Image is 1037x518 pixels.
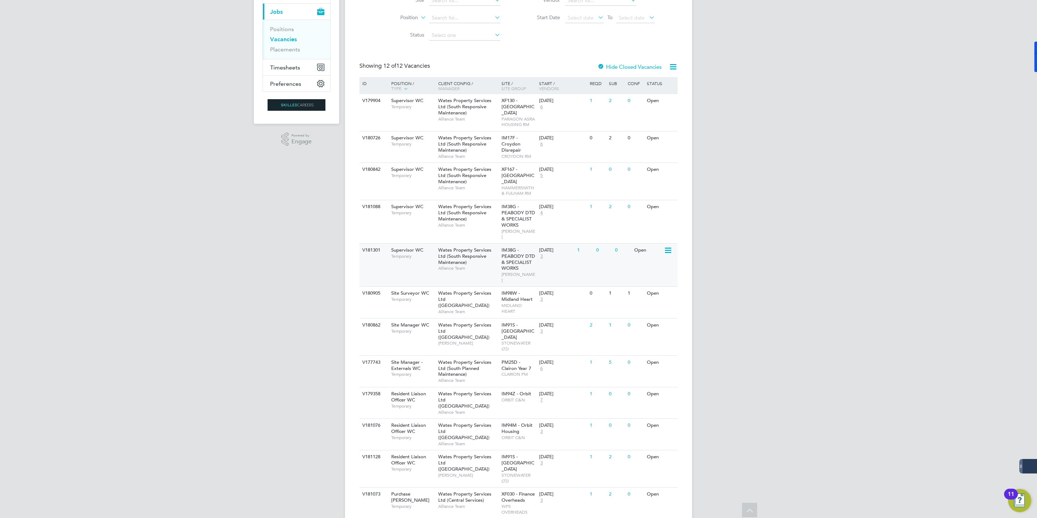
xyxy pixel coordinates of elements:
div: 0 [588,287,607,300]
div: V181076 [360,419,386,432]
div: [DATE] [539,454,586,460]
span: Engage [291,139,312,145]
div: V181301 [360,244,386,257]
div: 1 [588,488,607,501]
div: V179904 [360,94,386,108]
label: Hide Closed Vacancies [597,63,662,70]
span: Wates Property Services Ltd (South Planned Maintenance) [438,359,491,378]
span: Wates Property Services Ltd (South Responsive Maintenance) [438,135,491,153]
div: Jobs [263,20,330,59]
span: Alliance Team [438,265,498,271]
div: 0 [626,419,645,432]
span: 12 of [383,62,396,70]
span: Select date [568,14,594,21]
span: Wates Property Services Ltd (South Responsive Maintenance) [438,166,491,185]
span: XF167 - [GEOGRAPHIC_DATA] [502,166,534,185]
span: Temporary [391,403,435,409]
div: Open [645,319,677,332]
span: IM91S - [GEOGRAPHIC_DATA] [502,454,534,472]
div: 2 [607,450,626,464]
div: Open [645,419,677,432]
div: Open [645,200,677,214]
div: Open [645,94,677,108]
div: Open [645,287,677,300]
div: ID [360,77,386,89]
div: 2 [607,200,626,214]
div: 0 [626,94,645,108]
div: 1 [588,450,607,464]
span: Wates Property Services Ltd (South Responsive Maintenance) [438,203,491,222]
span: Site Group [502,85,526,91]
span: Alliance Team [438,153,498,159]
span: Temporary [391,296,435,302]
span: Wates Property Services Ltd (South Responsive Maintenance) [438,247,491,265]
a: Go to home page [263,99,330,111]
div: 2 [588,319,607,332]
span: Supervisor WC [391,247,423,253]
div: 1 [588,419,607,432]
span: Vendors [539,85,559,91]
span: Supervisor WC [391,166,423,172]
div: [DATE] [539,359,586,366]
div: 1 [626,287,645,300]
div: 0 [626,319,645,332]
div: Open [645,488,677,501]
div: V179358 [360,387,386,401]
div: V181128 [360,450,386,464]
div: 2 [607,488,626,501]
div: 1 [607,287,626,300]
span: 3 [539,328,544,334]
input: Select one [429,30,500,41]
div: Position / [386,77,436,95]
span: Temporary [391,371,435,377]
span: XF030 - Finance Overheads [502,491,535,503]
div: 0 [626,131,645,145]
span: Purchase [PERSON_NAME] [391,491,430,503]
span: Wates Property Services Ltd ([GEOGRAPHIC_DATA]) [438,422,491,441]
span: IM91S - [GEOGRAPHIC_DATA] [502,322,534,340]
div: [DATE] [539,290,586,296]
span: IM38G - PEABODY DTD & SPECIALIST WORKS [502,203,535,228]
div: V180842 [360,163,386,176]
span: Site Surveyor WC [391,290,429,296]
span: Wates Property Services Ltd ([GEOGRAPHIC_DATA]) [438,391,491,409]
button: Jobs [263,4,330,20]
div: 0 [626,450,645,464]
div: 0 [626,488,645,501]
span: IM17F - Croydon Disrepair [502,135,521,153]
button: Preferences [263,76,330,92]
span: XF130 - [GEOGRAPHIC_DATA] [502,97,534,116]
span: Powered by [291,132,312,139]
span: Wates Property Services Ltd ([GEOGRAPHIC_DATA]) [438,454,491,472]
span: Wates Property Services Ltd ([GEOGRAPHIC_DATA]) [438,322,491,340]
div: 0 [607,387,626,401]
span: 4 [539,210,544,216]
div: 0 [613,244,632,257]
span: Alliance Team [438,309,498,315]
a: Vacancies [270,36,297,43]
div: Open [645,387,677,401]
span: Resident Liaison Officer WC [391,454,426,466]
a: Powered byEngage [281,132,312,146]
div: Status [645,77,677,89]
span: IM98W - Midland Heart [502,290,533,302]
span: WPS OVERHEADS [502,504,536,515]
span: Temporary [391,253,435,259]
span: Temporary [391,141,435,147]
span: Select date [619,14,645,21]
div: V177743 [360,356,386,369]
span: Temporary [391,504,435,509]
span: [PERSON_NAME] [502,228,536,240]
a: Placements [270,46,300,53]
button: Open Resource Center, 11 new notifications [1008,489,1031,512]
span: Manager [438,85,460,91]
a: Positions [270,26,294,33]
div: Reqd [588,77,607,89]
span: Temporary [391,466,435,472]
span: Temporary [391,328,435,334]
div: 0 [626,387,645,401]
span: 3 [539,253,544,260]
div: Open [645,131,677,145]
div: 0 [594,244,613,257]
div: 1 [588,356,607,369]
